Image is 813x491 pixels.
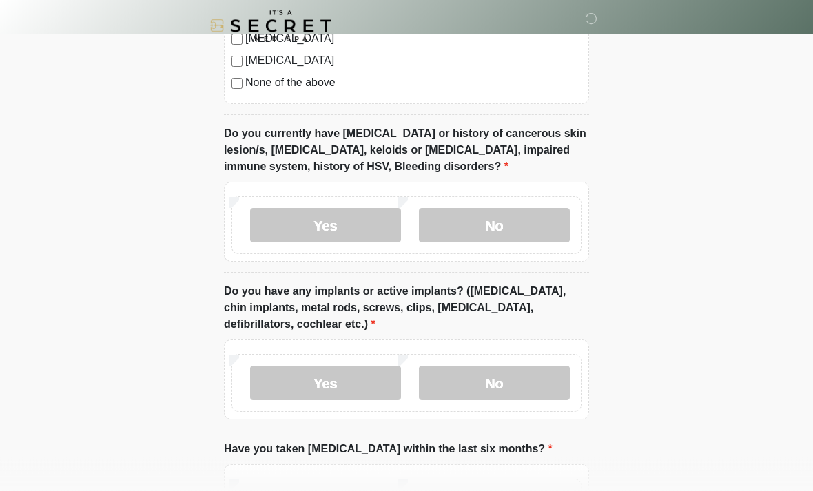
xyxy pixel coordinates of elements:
[250,209,401,243] label: Yes
[224,126,589,176] label: Do you currently have [MEDICAL_DATA] or history of cancerous skin lesion/s, [MEDICAL_DATA], keloi...
[245,75,582,92] label: None of the above
[224,284,589,333] label: Do you have any implants or active implants? ([MEDICAL_DATA], chin implants, metal rods, screws, ...
[419,366,570,401] label: No
[245,53,582,70] label: [MEDICAL_DATA]
[231,56,243,67] input: [MEDICAL_DATA]
[250,366,401,401] label: Yes
[231,79,243,90] input: None of the above
[210,10,331,41] img: It's A Secret Med Spa Logo
[419,209,570,243] label: No
[224,441,553,458] label: Have you taken [MEDICAL_DATA] within the last six months?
